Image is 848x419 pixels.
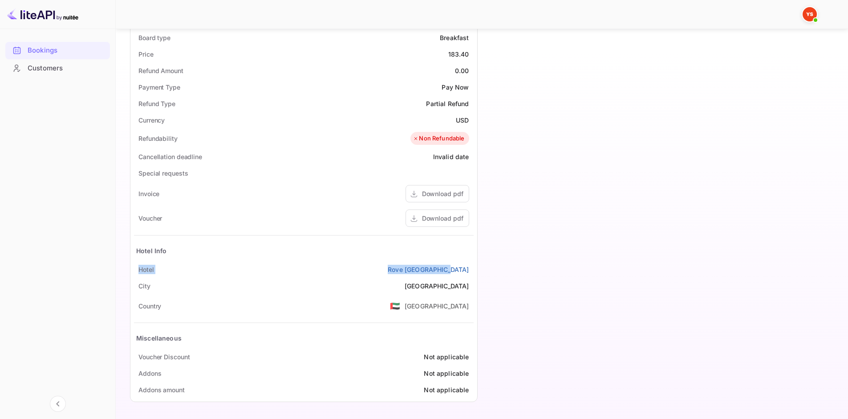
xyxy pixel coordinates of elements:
[50,396,66,412] button: Collapse navigation
[138,115,165,125] div: Currency
[424,385,469,394] div: Not applicable
[5,60,110,76] a: Customers
[7,7,78,21] img: LiteAPI logo
[138,281,150,291] div: City
[138,189,159,198] div: Invoice
[138,49,154,59] div: Price
[138,168,188,178] div: Special requests
[422,214,463,223] div: Download pdf
[440,33,469,42] div: Breakfast
[138,352,190,361] div: Voucher Discount
[138,265,154,274] div: Hotel
[456,115,469,125] div: USD
[426,99,469,108] div: Partial Refund
[138,99,175,108] div: Refund Type
[138,214,162,223] div: Voucher
[455,66,469,75] div: 0.00
[405,281,469,291] div: [GEOGRAPHIC_DATA]
[5,42,110,58] a: Bookings
[138,385,185,394] div: Addons amount
[138,66,183,75] div: Refund Amount
[433,152,469,161] div: Invalid date
[138,82,180,92] div: Payment Type
[413,134,464,143] div: Non Refundable
[138,134,178,143] div: Refundability
[424,352,469,361] div: Not applicable
[803,7,817,21] img: Yandex Support
[138,152,202,161] div: Cancellation deadline
[5,60,110,77] div: Customers
[424,369,469,378] div: Not applicable
[28,45,105,56] div: Bookings
[5,42,110,59] div: Bookings
[138,33,170,42] div: Board type
[388,265,469,274] a: Rove [GEOGRAPHIC_DATA]
[442,82,469,92] div: Pay Now
[422,189,463,198] div: Download pdf
[138,369,161,378] div: Addons
[448,49,469,59] div: 183.40
[136,246,167,255] div: Hotel Info
[136,333,182,343] div: Miscellaneous
[138,301,161,311] div: Country
[390,298,400,314] span: United States
[28,63,105,74] div: Customers
[405,301,469,311] div: [GEOGRAPHIC_DATA]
